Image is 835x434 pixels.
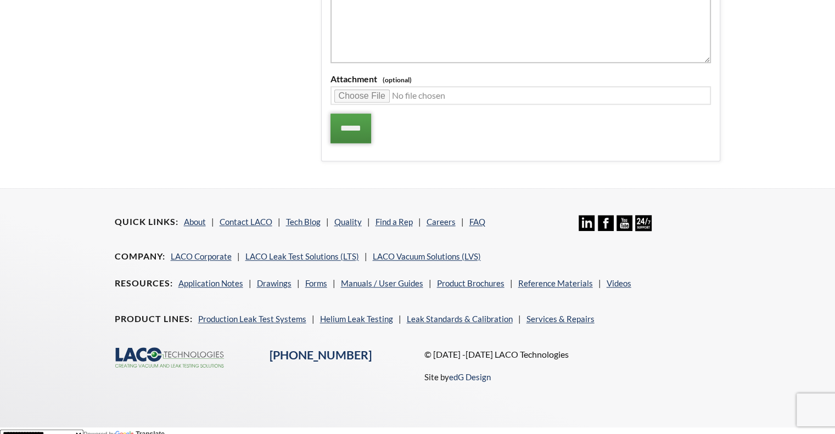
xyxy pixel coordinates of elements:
a: Production Leak Test Systems [198,314,306,324]
a: Find a Rep [376,217,413,227]
a: Reference Materials [518,278,593,288]
a: [PHONE_NUMBER] [270,348,372,362]
p: Site by [424,370,490,384]
a: LACO Vacuum Solutions (LVS) [373,251,481,261]
a: Tech Blog [286,217,321,227]
label: Attachment [330,72,711,86]
a: Product Brochures [437,278,505,288]
a: Quality [334,217,362,227]
a: Forms [305,278,327,288]
a: Helium Leak Testing [320,314,393,324]
a: Contact LACO [220,217,272,227]
p: © [DATE] -[DATE] LACO Technologies [424,347,720,362]
a: Careers [427,217,456,227]
a: Manuals / User Guides [341,278,423,288]
a: FAQ [469,217,485,227]
a: Drawings [257,278,292,288]
h4: Quick Links [115,216,178,228]
a: LACO Corporate [171,251,232,261]
a: edG Design [449,372,490,382]
a: 24/7 Support [635,223,651,233]
a: Services & Repairs [526,314,595,324]
a: Application Notes [178,278,243,288]
a: Leak Standards & Calibration [407,314,513,324]
h4: Product Lines [115,313,193,325]
h4: Resources [115,278,173,289]
a: LACO Leak Test Solutions (LTS) [245,251,359,261]
h4: Company [115,251,165,262]
a: About [184,217,206,227]
img: 24/7 Support Icon [635,215,651,231]
a: Videos [607,278,631,288]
